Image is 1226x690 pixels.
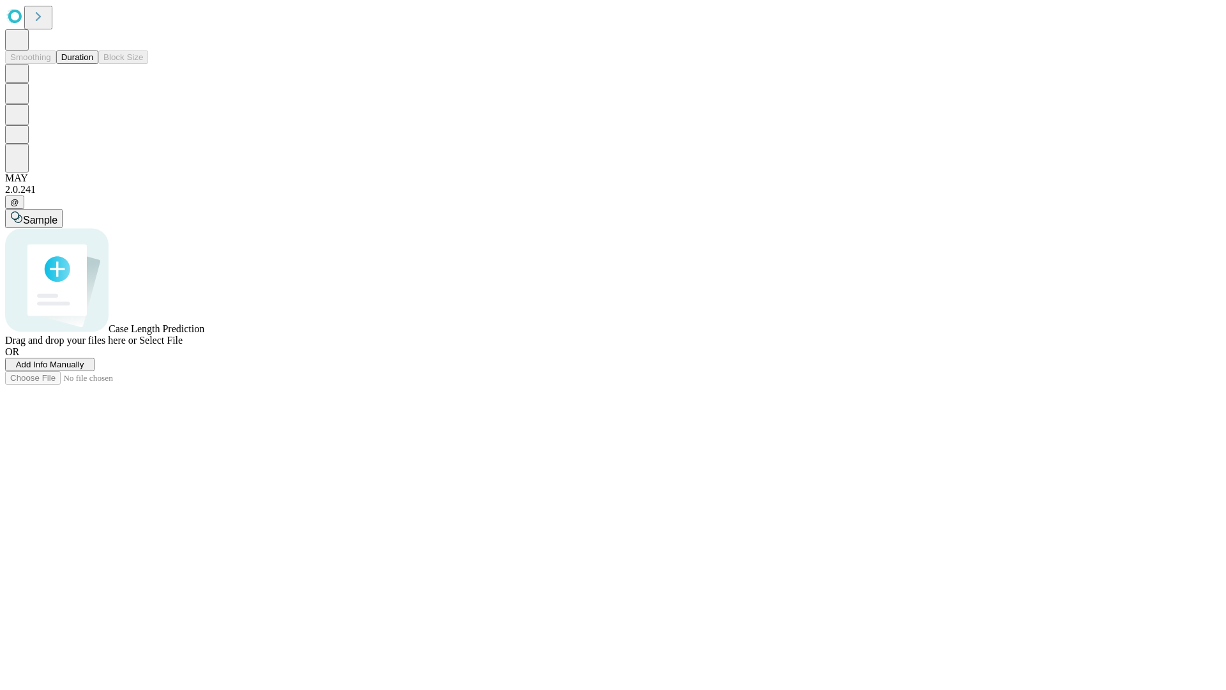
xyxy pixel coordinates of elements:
[23,215,57,226] span: Sample
[10,197,19,207] span: @
[56,50,98,64] button: Duration
[109,323,204,334] span: Case Length Prediction
[5,346,19,357] span: OR
[5,358,95,371] button: Add Info Manually
[5,50,56,64] button: Smoothing
[5,335,137,346] span: Drag and drop your files here or
[5,195,24,209] button: @
[5,172,1221,184] div: MAY
[5,209,63,228] button: Sample
[98,50,148,64] button: Block Size
[16,360,84,369] span: Add Info Manually
[139,335,183,346] span: Select File
[5,184,1221,195] div: 2.0.241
